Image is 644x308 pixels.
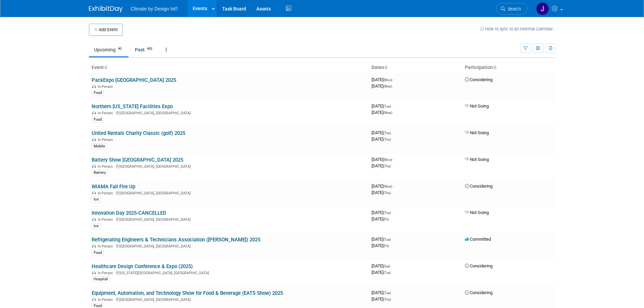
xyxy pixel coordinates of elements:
[98,217,115,222] span: In-Person
[392,210,393,215] span: -
[372,137,391,142] span: [DATE]
[98,271,115,275] span: In-Person
[92,143,107,149] div: Mobile
[89,24,123,36] button: Add Event
[89,6,123,13] img: ExhibitDay
[372,110,392,115] span: [DATE]
[465,130,489,135] span: Not Going
[372,84,392,89] span: [DATE]
[383,164,391,168] span: (Thu)
[383,238,391,241] span: (Tue)
[92,191,96,194] img: In-Person Event
[383,78,392,82] span: (Mon)
[465,263,493,268] span: Considering
[496,3,527,15] a: Search
[92,184,135,190] a: WIAMA Fall Fire Up
[536,2,549,15] img: JoAnna Quade
[92,276,110,282] div: Hospital
[383,191,391,195] span: (Thu)
[92,290,283,296] a: Equipment, Automation, and Technology Show for Food & Beverage (EATS Show) 2025
[98,244,115,248] span: In-Person
[92,157,183,163] a: Battery Show [GEOGRAPHIC_DATA] 2025
[92,270,366,275] div: [US_STATE][GEOGRAPHIC_DATA], [GEOGRAPHIC_DATA]
[130,43,159,56] a: Past403
[465,290,493,295] span: Considering
[92,103,173,110] a: Northern [US_STATE] Facilities Expo
[383,217,389,221] span: (Fri)
[383,104,391,108] span: (Tue)
[480,26,555,31] a: How to sync to an external calendar...
[92,196,101,203] div: Ice
[372,163,391,168] span: [DATE]
[92,217,96,221] img: In-Person Event
[372,263,392,268] span: [DATE]
[372,184,394,189] span: [DATE]
[104,65,107,70] a: Sort by Event Name
[493,65,496,70] a: Sort by Participation Type
[89,43,128,56] a: Upcoming40
[92,170,108,176] div: Battery
[383,211,391,215] span: (Thu)
[372,210,393,215] span: [DATE]
[383,158,392,162] span: (Mon)
[393,77,394,82] span: -
[383,85,392,88] span: (Wed)
[462,62,555,73] th: Participation
[465,210,489,215] span: Not Going
[372,237,393,242] span: [DATE]
[392,130,393,135] span: -
[384,65,387,70] a: Sort by Start Date
[372,157,394,162] span: [DATE]
[372,77,394,82] span: [DATE]
[383,298,391,301] span: (Thu)
[505,6,521,11] span: Search
[391,263,392,268] span: -
[392,103,393,109] span: -
[98,298,115,302] span: In-Person
[383,131,391,135] span: (Thu)
[145,46,154,51] span: 403
[92,210,166,216] a: Innovation Day 2025-CANCELLED
[92,138,96,141] img: In-Person Event
[372,190,391,195] span: [DATE]
[92,297,366,302] div: [GEOGRAPHIC_DATA], [GEOGRAPHIC_DATA]
[372,243,389,248] span: [DATE]
[465,237,491,242] span: Committed
[383,244,389,248] span: (Fri)
[372,130,393,135] span: [DATE]
[372,297,391,302] span: [DATE]
[92,117,104,123] div: Food
[92,77,176,83] a: PackExpo [GEOGRAPHIC_DATA] 2025
[383,138,391,141] span: (Thu)
[92,130,185,136] a: United Rentals Charity Classic (golf) 2025
[116,46,123,51] span: 40
[393,157,394,162] span: -
[92,190,366,195] div: [GEOGRAPHIC_DATA], [GEOGRAPHIC_DATA]
[465,77,493,82] span: Considering
[92,237,260,243] a: Refrigerating Engineers & Technicians Association ([PERSON_NAME]) 2025
[383,264,390,268] span: (Sat)
[92,223,101,229] div: Ice
[383,185,392,188] span: (Wed)
[92,216,366,222] div: [GEOGRAPHIC_DATA], [GEOGRAPHIC_DATA]
[92,250,104,256] div: Food
[98,138,115,142] span: In-Person
[369,62,462,73] th: Dates
[92,271,96,274] img: In-Person Event
[383,111,392,115] span: (Wed)
[372,103,393,109] span: [DATE]
[92,244,96,247] img: In-Person Event
[98,164,115,169] span: In-Person
[465,157,489,162] span: Not Going
[383,271,391,275] span: (Tue)
[465,103,489,109] span: Not Going
[98,111,115,115] span: In-Person
[92,111,96,114] img: In-Person Event
[92,110,366,115] div: [GEOGRAPHIC_DATA], [GEOGRAPHIC_DATA]
[465,184,493,189] span: Considering
[92,163,366,169] div: [GEOGRAPHIC_DATA], [GEOGRAPHIC_DATA]
[98,191,115,195] span: In-Person
[392,290,393,295] span: -
[92,90,104,96] div: Food
[89,62,369,73] th: Event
